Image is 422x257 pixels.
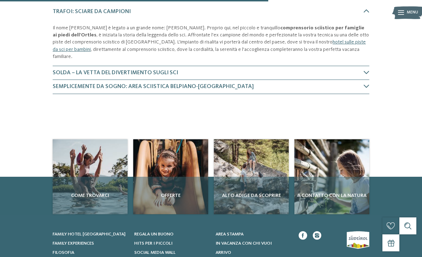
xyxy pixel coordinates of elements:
a: Regala un buono [134,231,209,238]
span: Trafoi: sciare da campioni [53,9,131,14]
a: Family experiences [53,240,127,247]
img: Sciare in Val Venosta: un lusso da re [214,139,289,214]
span: Area stampa [216,232,244,236]
a: Sciare in Val Venosta: un lusso da re Offerte [133,139,208,214]
span: In vacanza con chi vuoi [216,241,272,246]
a: In vacanza con chi vuoi [216,240,290,247]
a: Filosofia [53,250,127,256]
span: Semplicemente da sogno: area sciistica Belpiano-[GEOGRAPHIC_DATA] [53,84,254,89]
span: Offerte [136,192,205,199]
a: Sciare in Val Venosta: un lusso da re Alto Adige da scoprire [214,139,289,214]
a: Arrivo [216,250,290,256]
a: Sciare in Val Venosta: un lusso da re Come trovarci [53,139,128,214]
span: Regala un buono [134,232,174,236]
span: Arrivo [216,250,231,255]
a: Hits per i piccoli [134,240,209,247]
p: Il nome [PERSON_NAME] è legato a un grande nome: [PERSON_NAME]. Proprio qui, nel piccolo e tranqu... [53,24,369,60]
a: Family hotel [GEOGRAPHIC_DATA] [53,231,127,238]
span: Alto Adige da scoprire [217,192,286,199]
span: Come trovarci [55,192,125,199]
span: Filosofia [53,250,74,255]
span: Family hotel [GEOGRAPHIC_DATA] [53,232,125,236]
span: Family experiences [53,241,94,246]
span: Solda – la vetta del divertimento sugli sci [53,70,178,76]
img: Sciare in Val Venosta: un lusso da re [133,139,208,214]
a: hotel sulle piste da sci per bambini [53,40,366,52]
span: Social Media Wall [134,250,176,255]
a: Sciare in Val Venosta: un lusso da re A contatto con la natura [294,139,369,214]
a: Social Media Wall [134,250,209,256]
a: Area stampa [216,231,290,238]
img: Sciare in Val Venosta: un lusso da re [294,139,369,214]
span: A contatto con la natura [297,192,367,199]
span: Hits per i piccoli [134,241,172,246]
img: Sciare in Val Venosta: un lusso da re [53,139,128,214]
